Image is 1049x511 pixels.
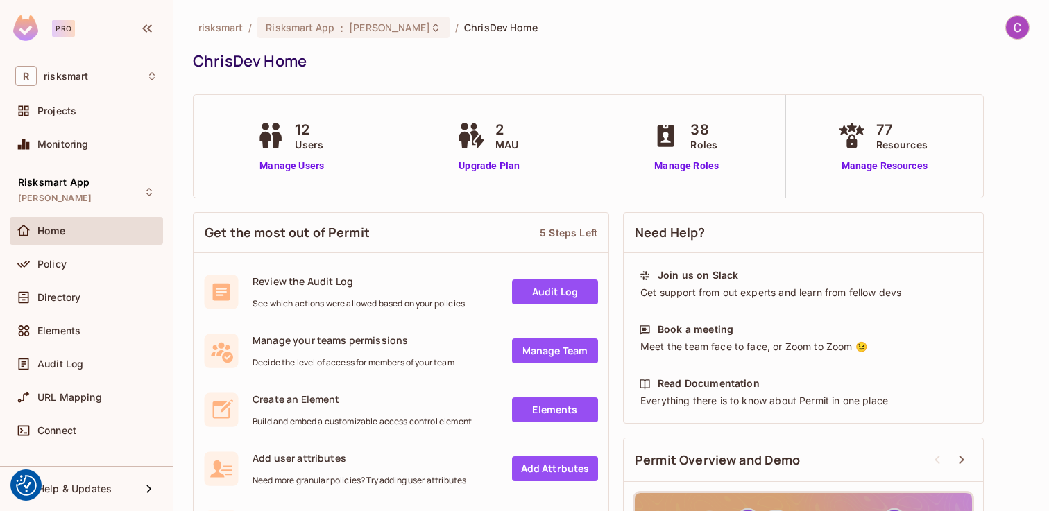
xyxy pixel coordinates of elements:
[295,137,323,152] span: Users
[37,259,67,270] span: Policy
[253,334,454,347] span: Manage your teams permissions
[37,483,112,494] span: Help & Updates
[339,22,344,33] span: :
[495,119,518,140] span: 2
[1006,16,1029,39] img: Chris Roughley
[253,159,330,173] a: Manage Users
[37,105,76,116] span: Projects
[253,357,454,368] span: Decide the level of access for members of your team
[44,71,88,82] span: Workspace: risksmart
[454,159,525,173] a: Upgrade Plan
[253,451,466,465] span: Add user attributes
[16,475,37,496] button: Consent Preferences
[690,119,717,140] span: 38
[876,137,928,152] span: Resources
[635,451,801,469] span: Permit Overview and Demo
[639,340,968,354] div: Meet the team face to face, or Zoom to Zoom 😉
[37,358,83,370] span: Audit Log
[266,21,334,34] span: Risksmart App
[193,51,1023,71] div: ChrisDev Home
[16,475,37,496] img: Revisit consent button
[835,159,935,173] a: Manage Resources
[253,392,472,406] span: Create an Element
[253,275,465,288] span: Review the Audit Log
[658,322,733,336] div: Book a meeting
[15,66,37,86] span: R
[876,119,928,140] span: 77
[635,224,706,241] span: Need Help?
[658,376,760,390] div: Read Documentation
[649,159,724,173] a: Manage Roles
[512,456,598,481] a: Add Attrbutes
[18,193,92,204] span: [PERSON_NAME]
[205,224,370,241] span: Get the most out of Permit
[37,325,80,336] span: Elements
[295,119,323,140] span: 12
[690,137,717,152] span: Roles
[540,226,597,239] div: 5 Steps Left
[639,394,968,408] div: Everything there is to know about Permit in one place
[37,392,102,403] span: URL Mapping
[512,279,598,304] a: Audit Log
[253,298,465,309] span: See which actions were allowed based on your policies
[464,21,538,34] span: ChrisDev Home
[512,338,598,363] a: Manage Team
[52,20,75,37] div: Pro
[37,425,76,436] span: Connect
[18,177,89,188] span: Risksmart App
[495,137,518,152] span: MAU
[37,225,66,236] span: Home
[248,21,252,34] li: /
[13,15,38,41] img: SReyMgAAAABJRU5ErkJggg==
[455,21,459,34] li: /
[37,139,89,150] span: Monitoring
[658,268,738,282] div: Join us on Slack
[198,21,243,34] span: the active workspace
[639,286,968,300] div: Get support from out experts and learn from fellow devs
[253,416,472,427] span: Build and embed a customizable access control element
[37,292,80,303] span: Directory
[512,397,598,422] a: Elements
[349,21,430,34] span: [PERSON_NAME]
[253,475,466,486] span: Need more granular policies? Try adding user attributes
